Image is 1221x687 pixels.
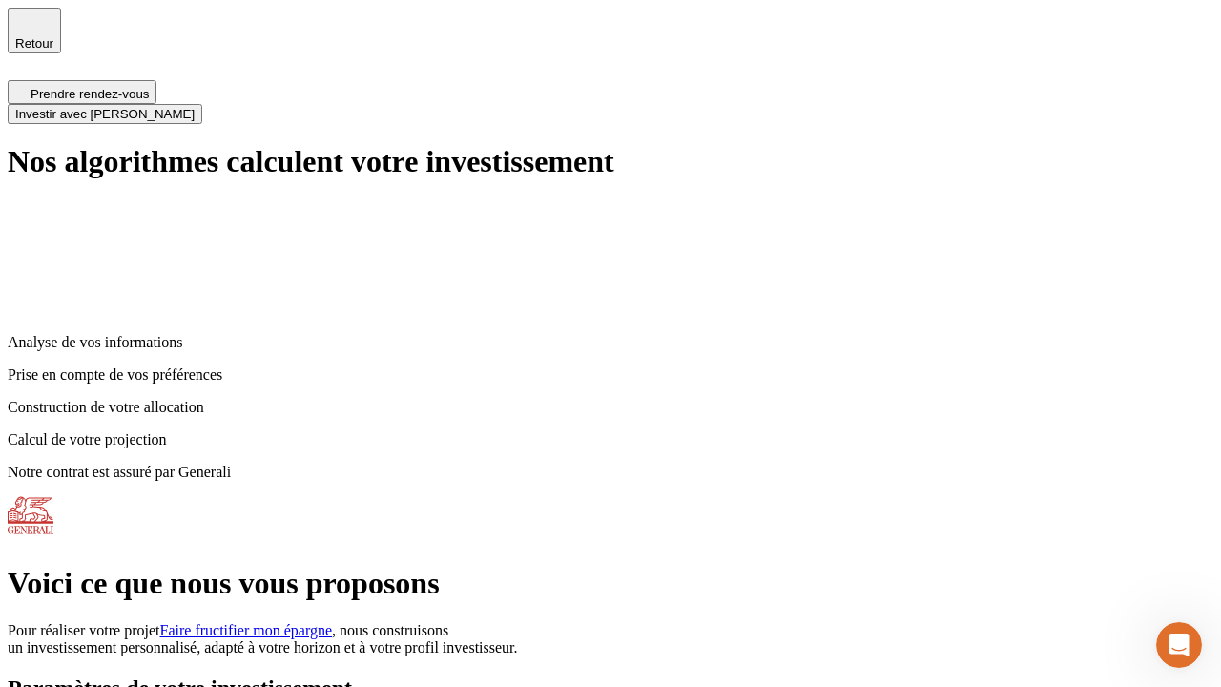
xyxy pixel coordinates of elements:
span: Construction de votre allocation [8,399,204,415]
button: Investir avec [PERSON_NAME] [8,104,202,124]
iframe: Intercom live chat [1156,622,1202,668]
span: , nous construisons [332,622,448,638]
span: Retour [15,36,53,51]
span: Analyse de vos informations [8,334,183,350]
span: Prise en compte de vos préférences [8,366,222,383]
span: Pour réaliser votre projet [8,622,160,638]
span: Prendre rendez-vous [31,87,149,101]
p: Notre contrat est assuré par Generali [8,464,1213,481]
button: Retour [8,8,61,53]
span: un investissement personnalisé, adapté à votre horizon et à votre profil investisseur. [8,639,518,656]
button: Prendre rendez-vous [8,80,156,104]
h1: Nos algorithmes calculent votre investissement [8,144,1213,179]
span: Investir avec [PERSON_NAME] [15,107,195,121]
h1: Voici ce que nous vous proposons [8,566,1213,601]
span: Calcul de votre projection [8,431,167,448]
a: Faire fructifier mon épargne [160,622,333,638]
